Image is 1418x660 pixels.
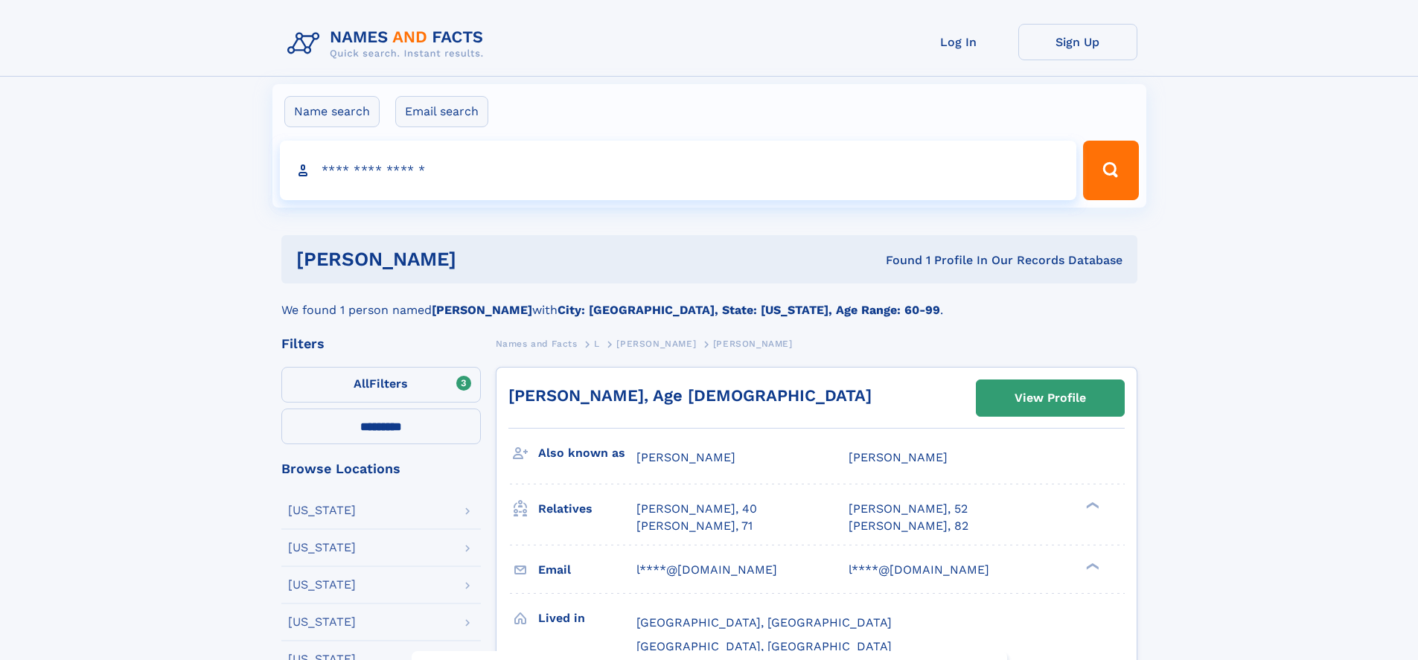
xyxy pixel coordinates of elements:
span: L [594,339,600,349]
a: View Profile [977,380,1124,416]
span: [PERSON_NAME] [636,450,735,464]
div: [US_STATE] [288,579,356,591]
span: [GEOGRAPHIC_DATA], [GEOGRAPHIC_DATA] [636,639,892,653]
h3: Also known as [538,440,636,466]
div: Found 1 Profile In Our Records Database [671,252,1122,269]
h3: Lived in [538,606,636,631]
span: [PERSON_NAME] [616,339,696,349]
h3: Relatives [538,496,636,522]
input: search input [280,141,1077,200]
div: [US_STATE] [288,542,356,554]
a: [PERSON_NAME], 52 [849,501,968,517]
h3: Email [538,557,636,583]
a: Log In [899,24,1018,60]
div: View Profile [1015,381,1086,415]
b: [PERSON_NAME] [432,303,532,317]
a: [PERSON_NAME], 71 [636,518,753,534]
a: L [594,334,600,353]
h1: [PERSON_NAME] [296,250,671,269]
b: City: [GEOGRAPHIC_DATA], State: [US_STATE], Age Range: 60-99 [558,303,940,317]
span: [GEOGRAPHIC_DATA], [GEOGRAPHIC_DATA] [636,615,892,629]
label: Filters [281,367,481,403]
a: Sign Up [1018,24,1137,60]
div: Browse Locations [281,462,481,475]
button: Search Button [1083,141,1138,200]
div: ❯ [1082,501,1100,510]
div: We found 1 person named with . [281,283,1137,319]
span: All [354,377,369,391]
img: Logo Names and Facts [281,24,496,64]
div: ❯ [1082,561,1100,571]
label: Name search [284,96,380,127]
span: [PERSON_NAME] [713,339,793,349]
span: [PERSON_NAME] [849,450,948,464]
div: Filters [281,337,481,350]
a: [PERSON_NAME] [616,334,696,353]
a: Names and Facts [496,334,578,353]
label: Email search [395,96,488,127]
a: [PERSON_NAME], 82 [849,518,968,534]
a: [PERSON_NAME], Age [DEMOGRAPHIC_DATA] [508,386,872,405]
div: [US_STATE] [288,504,356,516]
div: [US_STATE] [288,616,356,628]
a: [PERSON_NAME], 40 [636,501,757,517]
